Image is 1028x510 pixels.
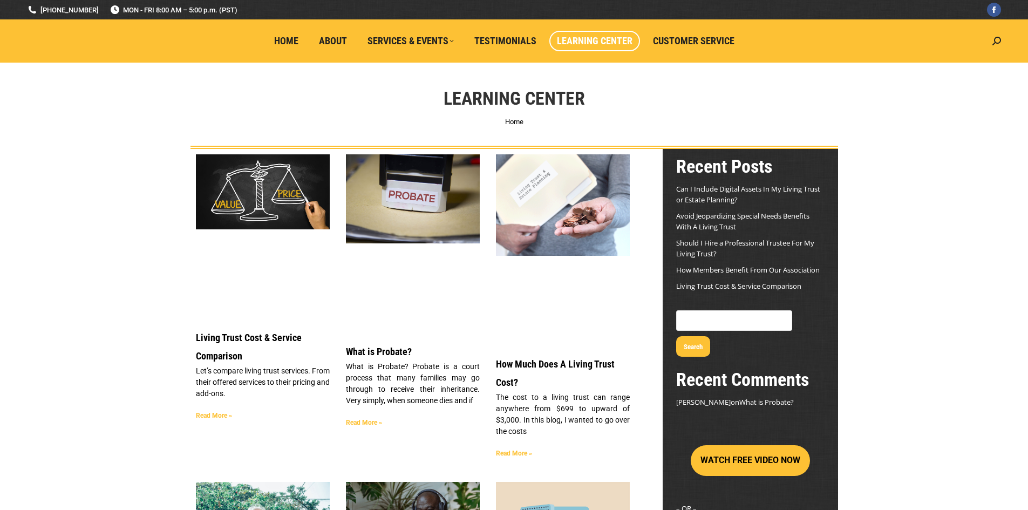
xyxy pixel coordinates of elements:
[676,368,825,391] h2: Recent Comments
[346,419,382,426] a: Read more about What is Probate?
[676,238,814,259] a: Should I Hire a Professional Trustee For My Living Trust?
[196,154,330,229] img: Living Trust Service and Price Comparison Blog Image
[196,365,330,399] p: Let’s compare living trust services. From their offered services to their pricing and add-ons.
[653,35,734,47] span: Customer Service
[676,397,825,407] footer: on
[196,412,232,419] a: Read more about Living Trust Cost & Service Comparison
[505,118,523,126] a: Home
[691,445,810,476] button: WATCH FREE VIDEO NOW
[549,31,640,51] a: Learning Center
[987,3,1001,17] a: Facebook page opens in new window
[676,154,825,178] h2: Recent Posts
[346,346,412,357] a: What is Probate?
[676,211,809,232] a: Avoid Jeopardizing Special Needs Benefits With A Living Trust
[196,332,302,362] a: Living Trust Cost & Service Comparison
[676,281,801,291] a: Living Trust Cost & Service Comparison
[367,35,454,47] span: Services & Events
[691,455,810,465] a: WATCH FREE VIDEO NOW
[645,31,742,51] a: Customer Service
[196,154,330,318] a: Living Trust Service and Price Comparison Blog Image
[346,154,480,332] a: What is Probate?
[27,5,99,15] a: [PHONE_NUMBER]
[496,450,532,457] a: Read more about How Much Does A Living Trust Cost?
[110,5,237,15] span: MON - FRI 8:00 AM – 5:00 p.m. (PST)
[311,31,355,51] a: About
[676,184,820,205] a: Can I Include Digital Assets In My Living Trust or Estate Planning?
[496,358,615,388] a: How Much Does A Living Trust Cost?
[346,361,480,406] p: What is Probate? Probate is a court process that many families may go through to receive their in...
[274,35,298,47] span: Home
[496,392,630,437] p: The cost to a living trust can range anywhere from $699 to upward of $3,000. In this blog, I want...
[346,154,480,243] img: What is Probate?
[557,35,632,47] span: Learning Center
[496,154,630,256] img: Living Trust Cost
[467,31,544,51] a: Testimonials
[676,265,820,275] a: How Members Benefit From Our Association
[496,154,630,344] a: Living Trust Cost
[676,336,710,357] button: Search
[676,397,731,407] span: [PERSON_NAME]
[739,397,794,407] a: What is Probate?
[267,31,306,51] a: Home
[444,86,585,110] h1: Learning Center
[474,35,536,47] span: Testimonials
[319,35,347,47] span: About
